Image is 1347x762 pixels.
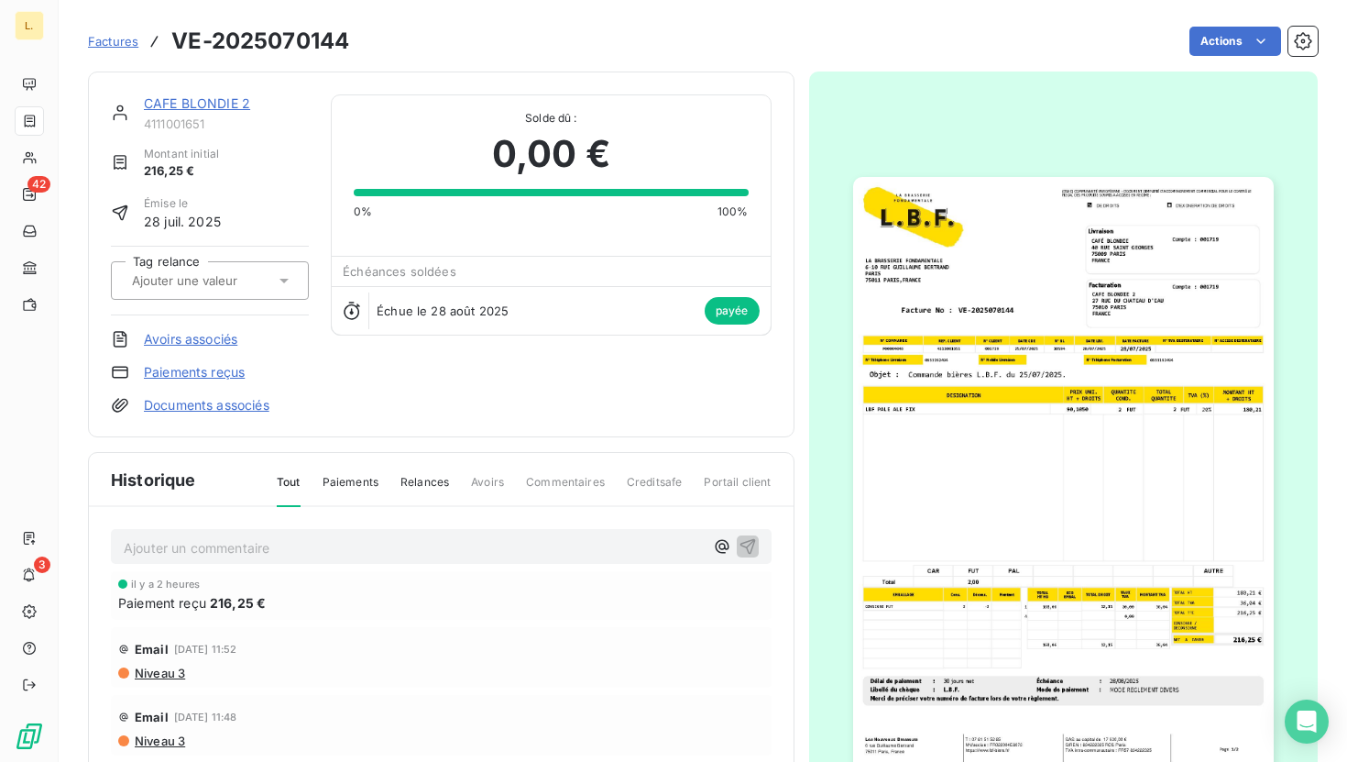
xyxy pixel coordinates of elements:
[323,474,378,505] span: Paiements
[133,666,185,680] span: Niveau 3
[171,25,349,58] h3: VE-2025070144
[88,34,138,49] span: Factures
[34,557,50,573] span: 3
[144,396,269,414] a: Documents associés
[144,95,250,111] a: CAFE BLONDIE 2
[705,297,760,325] span: payée
[717,204,749,220] span: 100%
[492,127,610,182] span: 0,00 €
[1189,27,1281,56] button: Actions
[144,195,221,212] span: Émise le
[144,146,219,162] span: Montant initial
[27,176,50,193] span: 42
[118,593,206,613] span: Paiement reçu
[400,474,449,505] span: Relances
[377,304,509,318] span: Échue le 28 août 2025
[88,32,138,50] a: Factures
[174,644,237,655] span: [DATE] 11:52
[144,363,245,381] a: Paiements reçus
[343,264,456,279] span: Échéances soldées
[133,734,185,748] span: Niveau 3
[1285,700,1329,744] div: Open Intercom Messenger
[354,204,372,220] span: 0%
[15,722,44,751] img: Logo LeanPay
[130,272,314,289] input: Ajouter une valeur
[627,474,683,505] span: Creditsafe
[111,468,196,492] span: Historique
[131,579,200,590] span: il y a 2 heures
[526,474,605,505] span: Commentaires
[277,474,301,507] span: Tout
[354,110,748,127] span: Solde dû :
[15,11,44,40] div: L.
[144,330,237,348] a: Avoirs associés
[135,642,169,657] span: Email
[135,710,169,724] span: Email
[144,162,219,181] span: 216,25 €
[144,116,309,131] span: 4111001651
[210,593,266,613] span: 216,25 €
[471,474,504,505] span: Avoirs
[174,712,237,723] span: [DATE] 11:48
[704,474,771,505] span: Portail client
[144,212,221,231] span: 28 juil. 2025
